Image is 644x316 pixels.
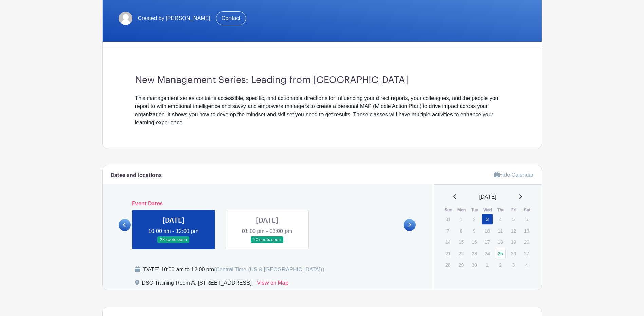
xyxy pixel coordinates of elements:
[456,248,467,259] p: 22
[495,260,506,270] p: 2
[257,279,288,290] a: View on Map
[468,248,480,259] p: 23
[508,214,519,224] p: 5
[119,12,132,25] img: default-ce2991bfa6775e67f084385cd625a349d9dcbb7a52a09fb2fda1e96e2d18dcdb.png
[468,206,481,213] th: Tue
[495,225,506,236] p: 11
[131,201,404,207] h6: Event Dates
[482,237,493,247] p: 17
[111,172,162,179] h6: Dates and locations
[456,214,467,224] p: 1
[442,206,455,213] th: Sun
[138,14,210,22] span: Created by [PERSON_NAME]
[508,260,519,270] p: 3
[216,11,246,25] a: Contact
[521,260,532,270] p: 4
[508,248,519,259] p: 26
[495,248,506,259] a: 25
[142,279,252,290] div: DSC Training Room A, [STREET_ADDRESS]
[521,225,532,236] p: 13
[468,237,480,247] p: 16
[521,248,532,259] p: 27
[494,172,533,178] a: Hide Calendar
[482,260,493,270] p: 1
[456,225,467,236] p: 8
[143,265,324,274] div: [DATE] 10:00 am to 12:00 pm
[456,237,467,247] p: 15
[521,214,532,224] p: 6
[495,237,506,247] p: 18
[521,237,532,247] p: 20
[482,225,493,236] p: 10
[214,266,324,272] span: (Central Time (US & [GEOGRAPHIC_DATA]))
[468,225,480,236] p: 9
[494,206,508,213] th: Thu
[135,75,509,86] h3: New Management Series: Leading from [GEOGRAPHIC_DATA]
[495,214,506,224] p: 4
[442,248,454,259] p: 21
[482,248,493,259] p: 24
[442,225,454,236] p: 7
[456,260,467,270] p: 29
[508,237,519,247] p: 19
[481,206,495,213] th: Wed
[135,94,509,127] div: This management series contains accessible, specific, and actionable directions for influencing y...
[479,193,496,201] span: [DATE]
[455,206,468,213] th: Mon
[442,260,454,270] p: 28
[468,260,480,270] p: 30
[520,206,534,213] th: Sat
[442,214,454,224] p: 31
[508,225,519,236] p: 12
[468,214,480,224] p: 2
[442,237,454,247] p: 14
[482,214,493,225] a: 3
[508,206,521,213] th: Fri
